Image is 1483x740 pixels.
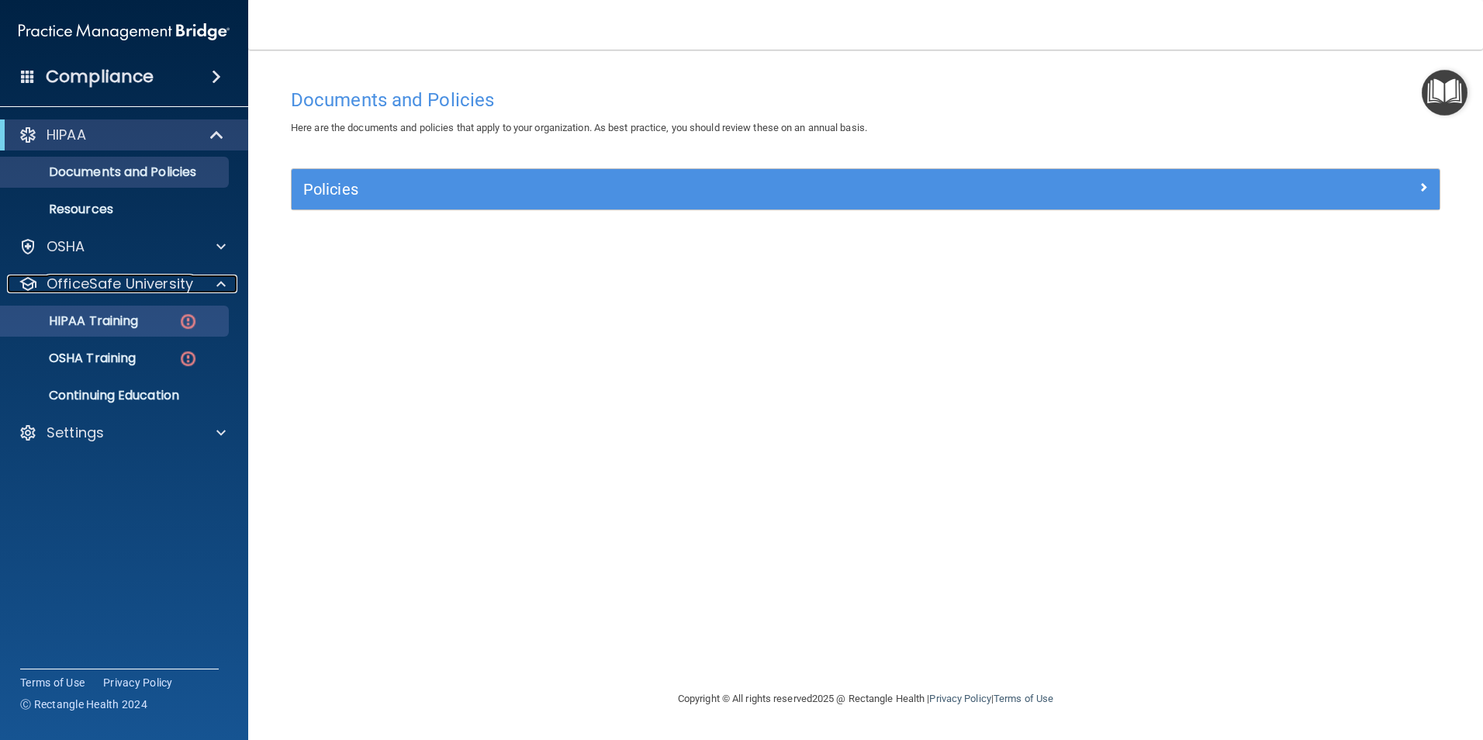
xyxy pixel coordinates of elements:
p: HIPAA [47,126,86,144]
p: OSHA Training [10,351,136,366]
img: danger-circle.6113f641.png [178,312,198,331]
p: OSHA [47,237,85,256]
a: Privacy Policy [103,675,173,690]
a: Settings [19,424,226,442]
h5: Policies [303,181,1141,198]
a: OSHA [19,237,226,256]
h4: Documents and Policies [291,90,1440,110]
img: danger-circle.6113f641.png [178,349,198,368]
a: Privacy Policy [929,693,990,704]
p: Settings [47,424,104,442]
span: Here are the documents and policies that apply to your organization. As best practice, you should... [291,122,867,133]
a: Terms of Use [20,675,85,690]
a: OfficeSafe University [19,275,226,293]
p: HIPAA Training [10,313,138,329]
div: Copyright © All rights reserved 2025 @ Rectangle Health | | [582,674,1149,724]
span: Ⓒ Rectangle Health 2024 [20,697,147,712]
a: Terms of Use [994,693,1053,704]
h4: Compliance [46,66,154,88]
iframe: Drift Widget Chat Controller [1215,630,1464,692]
p: OfficeSafe University [47,275,193,293]
a: Policies [303,177,1428,202]
p: Continuing Education [10,388,222,403]
p: Documents and Policies [10,164,222,180]
a: HIPAA [19,126,225,144]
button: Open Resource Center [1422,70,1467,116]
img: PMB logo [19,16,230,47]
p: Resources [10,202,222,217]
